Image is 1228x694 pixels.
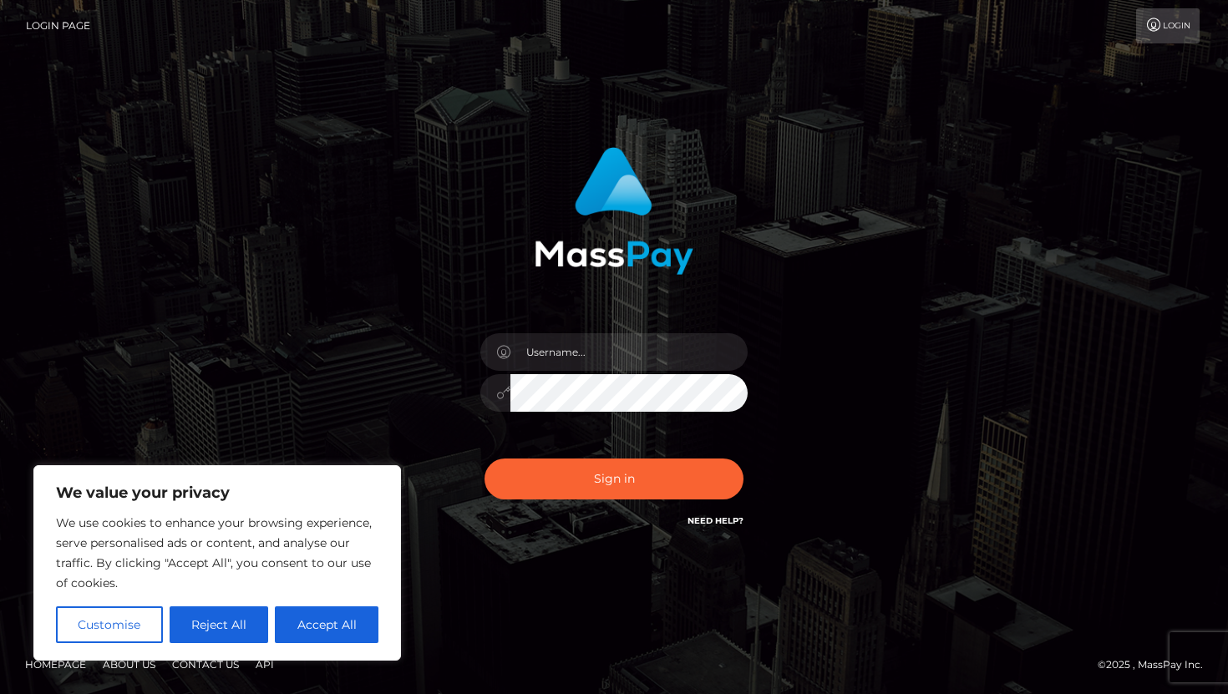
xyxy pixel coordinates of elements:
[96,651,162,677] a: About Us
[170,606,269,643] button: Reject All
[33,465,401,661] div: We value your privacy
[249,651,281,677] a: API
[18,651,93,677] a: Homepage
[688,515,743,526] a: Need Help?
[535,147,693,275] img: MassPay Login
[165,651,246,677] a: Contact Us
[275,606,378,643] button: Accept All
[1136,8,1200,43] a: Login
[56,483,378,503] p: We value your privacy
[26,8,90,43] a: Login Page
[56,606,163,643] button: Customise
[56,513,378,593] p: We use cookies to enhance your browsing experience, serve personalised ads or content, and analys...
[485,458,743,499] button: Sign in
[510,333,748,371] input: Username...
[1098,656,1215,674] div: © 2025 , MassPay Inc.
